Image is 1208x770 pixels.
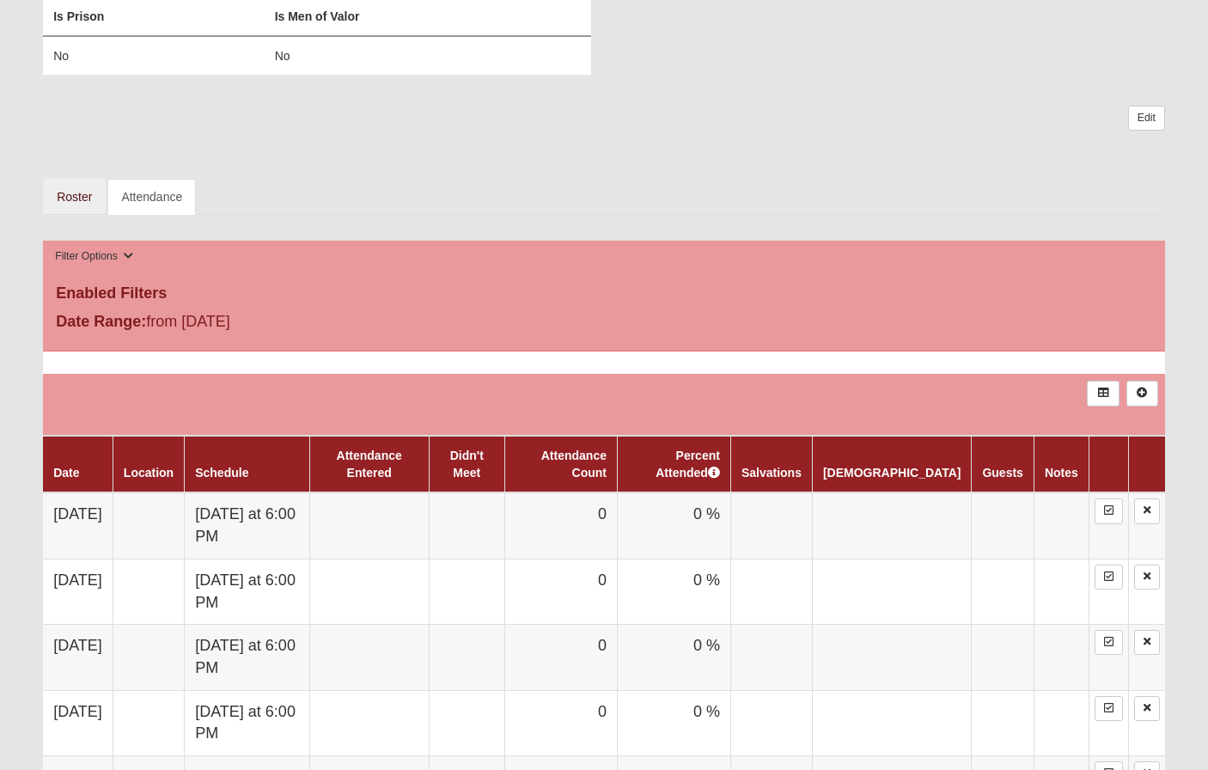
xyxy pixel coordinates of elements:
[53,466,79,480] a: Date
[504,625,617,690] td: 0
[972,436,1034,492] th: Guests
[617,559,730,624] td: 0 %
[185,690,310,755] td: [DATE] at 6:00 PM
[1128,106,1165,131] a: Edit
[265,36,591,75] td: No
[541,449,607,480] a: Attendance Count
[43,492,113,559] td: [DATE]
[617,690,730,755] td: 0 %
[337,449,402,480] a: Attendance Entered
[1134,498,1160,523] a: Delete
[50,247,138,266] button: Filter Options
[504,690,617,755] td: 0
[450,449,484,480] a: Didn't Meet
[43,690,113,755] td: [DATE]
[185,492,310,559] td: [DATE] at 6:00 PM
[1095,630,1123,655] a: Enter Attendance
[1095,565,1123,590] a: Enter Attendance
[43,625,113,690] td: [DATE]
[43,179,106,215] a: Roster
[56,310,146,333] label: Date Range:
[56,284,1152,303] h4: Enabled Filters
[504,559,617,624] td: 0
[1126,381,1158,406] a: Alt+N
[43,310,417,338] div: from [DATE]
[617,492,730,559] td: 0 %
[124,466,174,480] a: Location
[185,625,310,690] td: [DATE] at 6:00 PM
[1134,696,1160,721] a: Delete
[1045,466,1078,480] a: Notes
[730,436,812,492] th: Salvations
[1134,565,1160,590] a: Delete
[812,436,971,492] th: [DEMOGRAPHIC_DATA]
[43,36,264,75] td: No
[195,466,248,480] a: Schedule
[1095,696,1123,721] a: Enter Attendance
[1087,381,1119,406] a: Export to Excel
[107,179,196,215] a: Attendance
[617,625,730,690] td: 0 %
[1134,630,1160,655] a: Delete
[504,492,617,559] td: 0
[656,449,720,480] a: Percent Attended
[1095,498,1123,523] a: Enter Attendance
[185,559,310,624] td: [DATE] at 6:00 PM
[43,559,113,624] td: [DATE]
